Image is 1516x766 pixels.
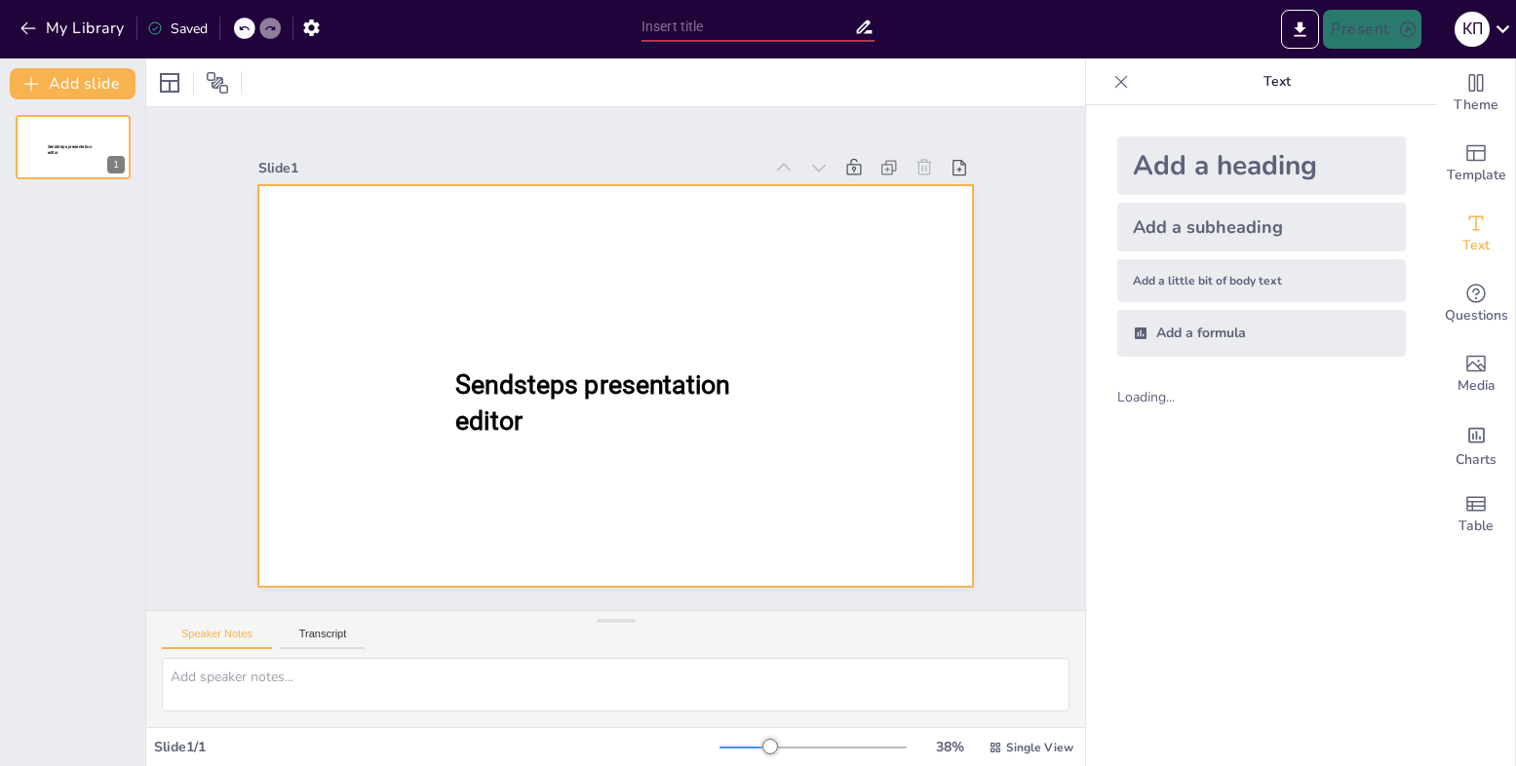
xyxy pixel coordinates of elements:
[1437,58,1515,129] div: Change the overall theme
[280,628,367,649] button: Transcript
[455,369,730,437] span: Sendsteps presentation editor
[1437,339,1515,409] div: Add images, graphics, shapes or video
[1437,269,1515,339] div: Get real-time input from your audience
[1437,129,1515,199] div: Add ready made slides
[10,68,136,99] button: Add slide
[1437,199,1515,269] div: Add text boxes
[48,144,92,155] span: Sendsteps presentation editor
[15,13,133,44] button: My Library
[206,71,229,95] span: Position
[258,159,761,177] div: Slide 1
[154,67,185,98] div: Layout
[1447,165,1506,186] span: Template
[926,738,973,756] div: 38 %
[641,13,854,41] input: Insert title
[1454,95,1498,116] span: Theme
[1455,12,1490,47] div: к п
[107,156,125,173] div: 1
[1437,479,1515,550] div: Add a table
[162,628,272,649] button: Speaker Notes
[147,19,208,38] div: Saved
[154,738,719,756] div: Slide 1 / 1
[1445,305,1508,326] span: Questions
[1006,740,1073,755] span: Single View
[1117,310,1406,357] div: Add a formula
[1117,203,1406,251] div: Add a subheading
[16,115,131,179] div: Sendsteps presentation editor1
[1117,388,1208,406] div: Loading...
[1117,259,1406,302] div: Add a little bit of body text
[1456,449,1497,471] span: Charts
[1323,10,1420,49] button: Present
[1137,58,1418,105] p: Text
[1437,409,1515,479] div: Add charts and graphs
[1281,10,1319,49] button: Export to PowerPoint
[1458,516,1494,537] span: Table
[1458,375,1496,397] span: Media
[1455,10,1490,49] button: к п
[1462,235,1490,256] span: Text
[1117,136,1406,195] div: Add a heading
